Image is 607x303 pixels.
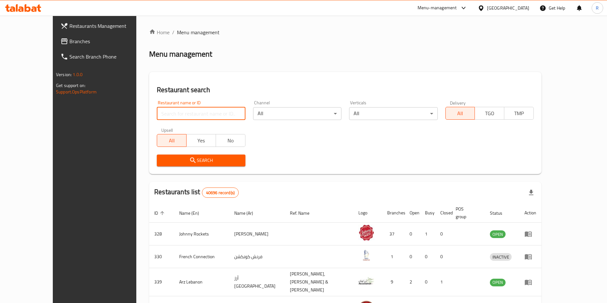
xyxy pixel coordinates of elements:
[56,70,72,79] span: Version:
[174,245,229,268] td: French Connection
[404,203,420,223] th: Open
[435,203,451,223] th: Closed
[490,231,506,238] span: OPEN
[56,88,97,96] a: Support.OpsPlatform
[174,268,229,296] td: Arz Lebanon
[189,136,213,145] span: Yes
[290,209,318,217] span: Ref. Name
[519,203,541,223] th: Action
[216,134,245,147] button: No
[160,136,184,145] span: All
[349,107,437,120] div: All
[55,18,154,34] a: Restaurants Management
[172,28,174,36] li: /
[450,100,466,105] label: Delivery
[186,134,216,147] button: Yes
[202,190,238,196] span: 40696 record(s)
[524,278,536,286] div: Menu
[487,4,529,12] div: [GEOGRAPHIC_DATA]
[174,223,229,245] td: Johnny Rockets
[157,134,187,147] button: All
[507,109,531,118] span: TMP
[490,209,511,217] span: Status
[55,34,154,49] a: Branches
[404,268,420,296] td: 2
[179,209,207,217] span: Name (En)
[202,187,239,198] div: Total records count
[219,136,243,145] span: No
[177,28,220,36] span: Menu management
[162,156,240,164] span: Search
[382,223,404,245] td: 37
[149,268,174,296] td: 339
[420,268,435,296] td: 0
[475,107,504,120] button: TGO
[353,203,382,223] th: Logo
[382,245,404,268] td: 1
[69,37,149,45] span: Branches
[435,268,451,296] td: 1
[157,155,245,166] button: Search
[161,128,173,132] label: Upsell
[149,223,174,245] td: 328
[420,245,435,268] td: 0
[504,107,534,120] button: TMP
[73,70,83,79] span: 1.0.0
[456,205,477,220] span: POS group
[490,279,506,286] span: OPEN
[490,253,512,261] span: INACTIVE
[523,185,539,200] div: Export file
[69,53,149,60] span: Search Branch Phone
[154,209,166,217] span: ID
[420,223,435,245] td: 1
[229,268,285,296] td: أرز [GEOGRAPHIC_DATA]
[448,109,473,118] span: All
[490,230,506,238] div: OPEN
[477,109,502,118] span: TGO
[358,225,374,241] img: Johnny Rockets
[149,28,541,36] nav: breadcrumb
[382,203,404,223] th: Branches
[234,209,261,217] span: Name (Ar)
[55,49,154,64] a: Search Branch Phone
[149,49,212,59] h2: Menu management
[404,245,420,268] td: 0
[358,247,374,263] img: French Connection
[382,268,404,296] td: 9
[229,223,285,245] td: [PERSON_NAME]
[358,273,374,289] img: Arz Lebanon
[435,223,451,245] td: 0
[420,203,435,223] th: Busy
[157,85,534,95] h2: Restaurant search
[524,230,536,238] div: Menu
[418,4,457,12] div: Menu-management
[56,81,85,90] span: Get support on:
[404,223,420,245] td: 0
[445,107,475,120] button: All
[149,28,170,36] a: Home
[154,187,239,198] h2: Restaurants list
[253,107,341,120] div: All
[229,245,285,268] td: فرنش كونكشن
[524,253,536,260] div: Menu
[596,4,599,12] span: R
[149,245,174,268] td: 330
[435,245,451,268] td: 0
[285,268,354,296] td: [PERSON_NAME],[PERSON_NAME] & [PERSON_NAME]
[69,22,149,30] span: Restaurants Management
[157,107,245,120] input: Search for restaurant name or ID..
